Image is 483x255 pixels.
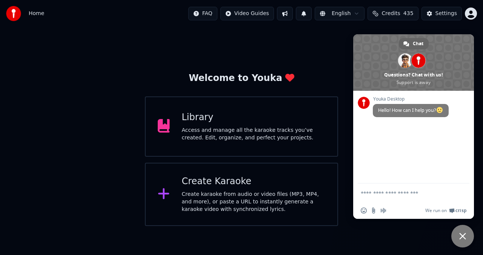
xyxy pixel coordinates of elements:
[189,72,294,84] div: Welcome to Youka
[371,208,377,214] span: Send a file
[182,111,326,124] div: Library
[361,208,367,214] span: Insert an emoji
[378,107,443,113] span: Hello! How can I help you?
[188,7,217,20] button: FAQ
[182,191,326,213] div: Create karaoke from audio or video files (MP3, MP4, and more), or paste a URL to instantly genera...
[425,208,466,214] a: We run onCrisp
[399,38,429,49] div: Chat
[29,10,44,17] nav: breadcrumb
[381,10,400,17] span: Credits
[455,208,466,214] span: Crisp
[368,7,418,20] button: Credits435
[182,127,326,142] div: Access and manage all the karaoke tracks you’ve created. Edit, organize, and perfect your projects.
[425,208,447,214] span: We run on
[182,176,326,188] div: Create Karaoke
[361,190,450,197] textarea: Compose your message...
[451,225,474,247] div: Close chat
[413,38,423,49] span: Chat
[435,10,457,17] div: Settings
[403,10,414,17] span: 435
[6,6,21,21] img: youka
[29,10,44,17] span: Home
[421,7,462,20] button: Settings
[380,208,386,214] span: Audio message
[220,7,274,20] button: Video Guides
[373,96,449,102] span: Youka Desktop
